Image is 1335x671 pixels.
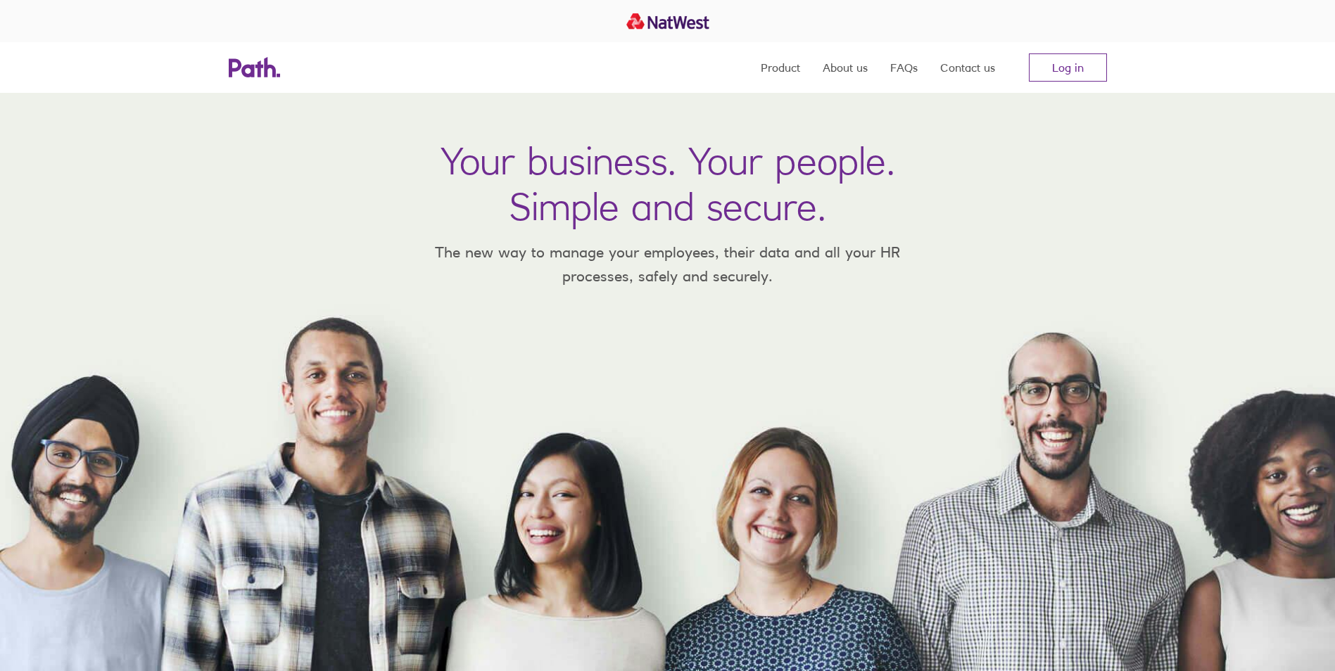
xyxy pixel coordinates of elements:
a: About us [823,42,868,93]
a: Product [761,42,800,93]
p: The new way to manage your employees, their data and all your HR processes, safely and securely. [415,241,921,288]
a: Log in [1029,53,1107,82]
a: Contact us [940,42,995,93]
a: FAQs [890,42,918,93]
h1: Your business. Your people. Simple and secure. [441,138,895,229]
